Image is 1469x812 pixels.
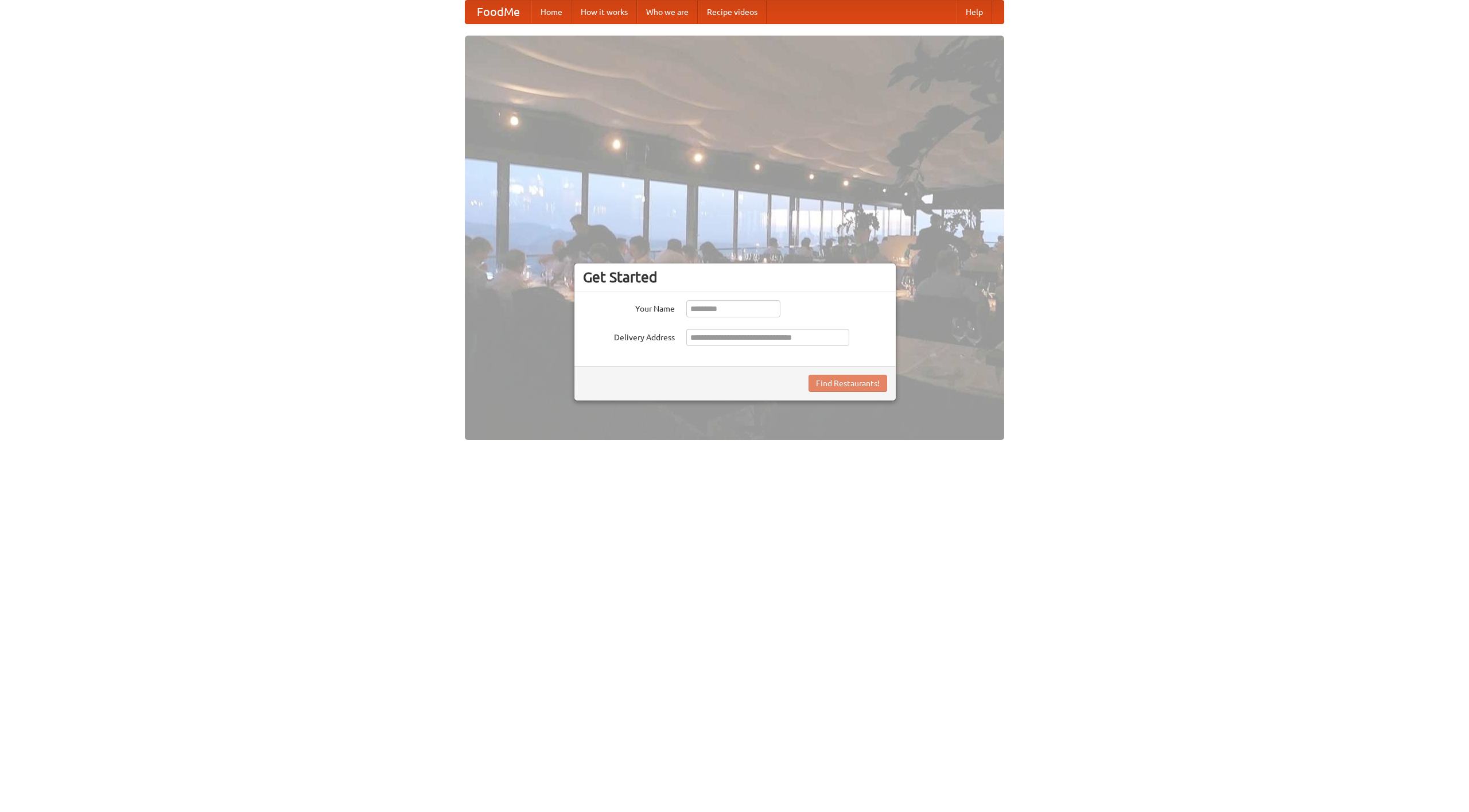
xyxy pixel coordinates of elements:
a: How it works [572,1,637,24]
button: Find Restaurants! [809,375,887,392]
a: Who we are [637,1,698,24]
label: Delivery Address [583,329,675,343]
a: FoodMe [465,1,531,24]
label: Your Name [583,300,675,314]
a: Help [957,1,992,24]
a: Recipe videos [698,1,767,24]
h3: Get Started [583,269,887,286]
a: Home [531,1,572,24]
